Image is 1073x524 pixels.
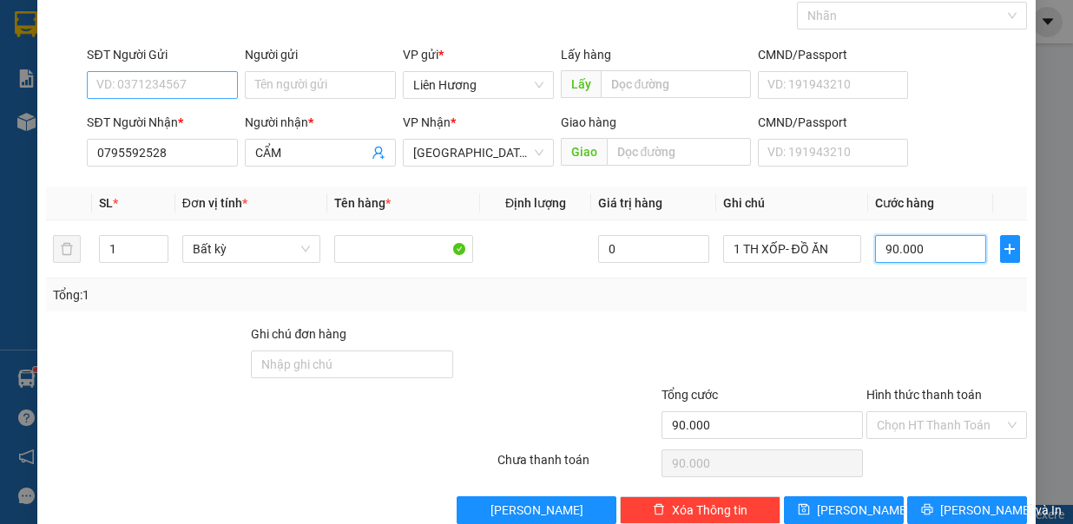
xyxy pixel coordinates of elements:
[53,235,81,263] button: delete
[875,196,934,210] span: Cước hàng
[561,70,601,98] span: Lấy
[607,138,751,166] input: Dọc đường
[245,45,396,64] div: Người gửi
[505,196,566,210] span: Định lượng
[921,503,933,517] span: printer
[561,115,616,129] span: Giao hàng
[866,388,982,402] label: Hình thức thanh toán
[758,45,909,64] div: CMND/Passport
[940,501,1062,520] span: [PERSON_NAME] và In
[182,196,247,210] span: Đơn vị tính
[8,38,331,60] li: 01 [PERSON_NAME]
[716,187,869,220] th: Ghi chú
[817,501,910,520] span: [PERSON_NAME]
[334,196,391,210] span: Tên hàng
[457,496,617,524] button: [PERSON_NAME]
[100,63,114,77] span: phone
[672,501,747,520] span: Xóa Thông tin
[403,115,451,129] span: VP Nhận
[1000,235,1020,263] button: plus
[100,11,247,33] b: [PERSON_NAME]
[413,72,543,98] span: Liên Hương
[245,113,396,132] div: Người nhận
[620,496,780,524] button: deleteXóa Thông tin
[372,146,385,160] span: user-add
[758,113,909,132] div: CMND/Passport
[653,503,665,517] span: delete
[87,113,238,132] div: SĐT Người Nhận
[8,8,95,95] img: logo.jpg
[8,108,189,137] b: GỬI : Liên Hương
[662,388,718,402] span: Tổng cước
[8,60,331,82] li: 02523854854
[1001,242,1019,256] span: plus
[598,235,709,263] input: 0
[798,503,810,517] span: save
[334,235,473,263] input: VD: Bàn, Ghế
[496,450,660,481] div: Chưa thanh toán
[723,235,862,263] input: Ghi Chú
[251,327,346,341] label: Ghi chú đơn hàng
[561,48,611,62] span: Lấy hàng
[601,70,751,98] input: Dọc đường
[490,501,583,520] span: [PERSON_NAME]
[193,236,311,262] span: Bất kỳ
[907,496,1027,524] button: printer[PERSON_NAME] và In
[784,496,904,524] button: save[PERSON_NAME]
[100,42,114,56] span: environment
[251,350,452,378] input: Ghi chú đơn hàng
[99,196,113,210] span: SL
[413,140,543,166] span: Sài Gòn
[53,285,416,305] div: Tổng: 1
[403,45,554,64] div: VP gửi
[598,196,662,210] span: Giá trị hàng
[561,138,607,166] span: Giao
[87,45,238,64] div: SĐT Người Gửi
